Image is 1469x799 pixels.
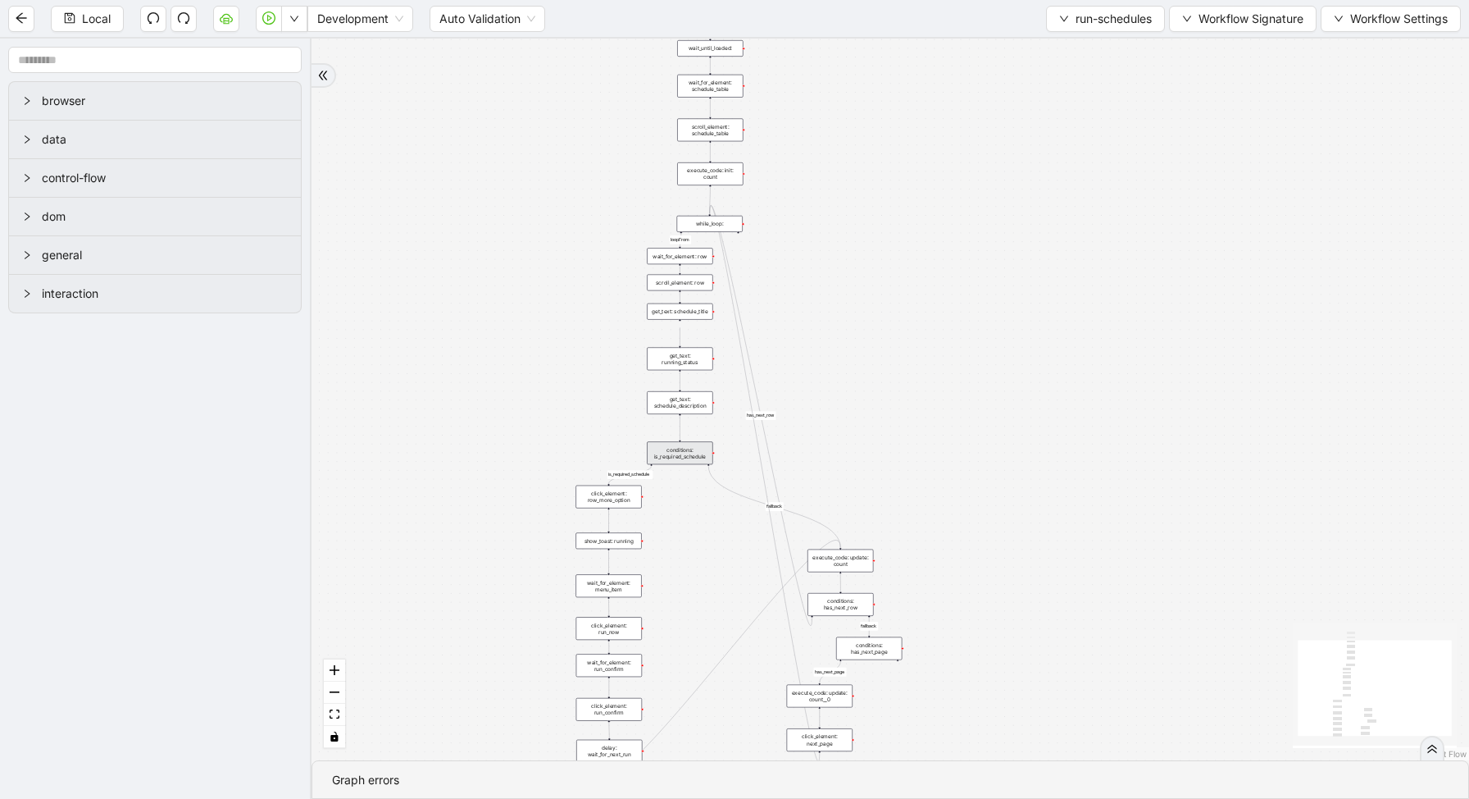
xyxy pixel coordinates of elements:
[82,10,111,28] span: Local
[647,248,712,264] div: wait_for_element: row
[9,121,301,158] div: data
[42,208,288,226] span: dom
[647,275,712,291] div: scroll_element: row
[677,216,743,232] div: while_loop:plus-circle
[317,70,329,81] span: double-right
[22,250,32,260] span: right
[710,206,812,626] g: Edge from conditions: has_next_row to while_loop:
[9,82,301,120] div: browser
[9,198,301,235] div: dom
[324,660,345,682] button: zoom in
[575,486,641,509] div: click_element: row_more_option
[787,728,853,751] div: click_element: next_page
[1182,14,1192,24] span: down
[733,239,744,249] span: plus-circle
[677,216,743,232] div: while_loop:
[787,685,853,708] div: execute_code: update: count__0
[324,704,345,726] button: fit view
[9,236,301,274] div: general
[609,540,840,771] g: Edge from delay: wait_for_next_run to execute_code: update: count
[708,466,840,548] g: Edge from conditions: is_required_schedule to execute_code: update: count
[576,740,642,763] div: delay: wait_for_next_run
[281,6,307,32] button: down
[892,667,903,678] span: plus-circle
[289,14,299,24] span: down
[42,130,288,148] span: data
[220,11,233,25] span: cloud-server
[42,285,288,303] span: interaction
[8,6,34,32] button: arrow-left
[836,637,902,660] div: conditions: has_next_pageplus-circle
[807,593,873,616] div: conditions: has_next_row
[22,96,32,106] span: right
[324,726,345,748] button: toggle interactivity
[647,391,712,414] div: get_text: schedule_description
[22,173,32,183] span: right
[1321,6,1461,32] button: downWorkflow Settings
[575,574,641,597] div: wait_for_element: menu_item
[575,532,641,549] div: show_toast: running
[15,11,28,25] span: arrow-left
[1059,14,1069,24] span: down
[677,75,743,98] div: wait_for_element: schedule_table
[22,289,32,299] span: right
[177,11,190,25] span: redo
[1350,10,1448,28] span: Workflow Settings
[1198,10,1303,28] span: Workflow Signature
[1424,749,1467,759] a: React Flow attribution
[1334,14,1344,24] span: down
[171,6,197,32] button: redo
[1169,6,1317,32] button: downWorkflow Signature
[42,92,288,110] span: browser
[1426,743,1438,755] span: double-right
[262,11,275,25] span: play-circle
[677,40,743,57] div: wait_until_loaded:
[42,169,288,187] span: control-flow
[647,441,712,464] div: conditions: is_required_schedule
[814,661,847,683] g: Edge from conditions: has_next_page to execute_code: update: count__0
[1076,10,1152,28] span: run-schedules
[677,118,743,141] div: scroll_element: schedule_table
[576,617,642,640] div: click_element: run_now
[22,212,32,221] span: right
[9,159,301,197] div: control-flow
[807,550,873,573] div: execute_code: update: count
[647,347,712,370] div: get_text: running_status
[64,12,75,24] span: save
[42,246,288,264] span: general
[576,698,642,721] div: click_element: run_confirm
[140,6,166,32] button: undo
[213,6,239,32] button: cloud-server
[836,637,902,660] div: conditions: has_next_page
[1046,6,1165,32] button: downrun-schedules
[9,275,301,313] div: interaction
[670,234,691,247] g: Edge from while_loop: to wait_for_element: row
[332,771,1449,789] div: Graph errors
[677,162,743,185] div: execute_code: init: count
[317,7,403,31] span: Development
[439,7,535,31] span: Auto Validation
[51,6,124,32] button: saveLocal
[710,187,711,214] g: Edge from execute_code: init: count to while_loop:
[147,11,160,25] span: undo
[647,304,712,320] div: get_text: schedule_title
[22,135,32,144] span: right
[607,466,653,484] g: Edge from conditions: is_required_schedule to click_element: row_more_option
[576,654,642,677] div: wait_for_element: run_confirm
